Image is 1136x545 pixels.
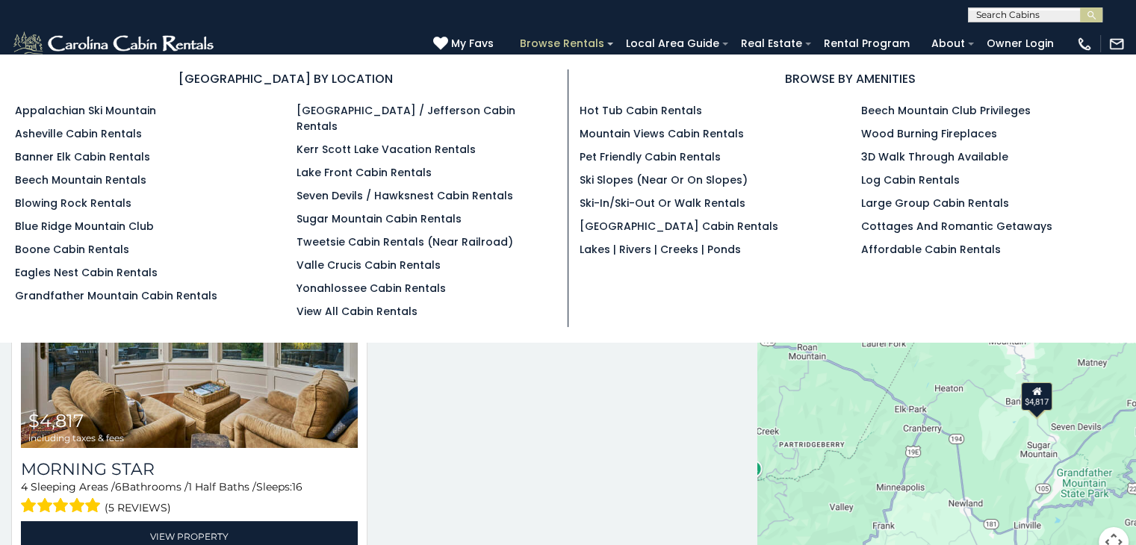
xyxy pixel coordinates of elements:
[188,480,256,493] span: 1 Half Baths /
[580,196,745,211] a: Ski-in/Ski-Out or Walk Rentals
[297,304,418,319] a: View All Cabin Rentals
[580,242,741,257] a: Lakes | Rivers | Creeks | Ponds
[861,126,997,141] a: Wood Burning Fireplaces
[861,103,1031,118] a: Beech Mountain Club Privileges
[861,242,1001,257] a: Affordable Cabin Rentals
[580,172,748,187] a: Ski Slopes (Near or On Slopes)
[28,410,84,432] span: $4,817
[1021,382,1052,411] div: $4,817
[580,149,721,164] a: Pet Friendly Cabin Rentals
[816,32,917,55] a: Rental Program
[861,149,1008,164] a: 3D Walk Through Available
[21,479,358,517] div: Sleeping Areas / Bathrooms / Sleeps:
[297,234,513,249] a: Tweetsie Cabin Rentals (Near Railroad)
[15,172,146,187] a: Beech Mountain Rentals
[297,188,513,203] a: Seven Devils / Hawksnest Cabin Rentals
[15,219,154,234] a: Blue Ridge Mountain Club
[28,433,124,443] span: including taxes & fees
[297,103,515,134] a: [GEOGRAPHIC_DATA] / Jefferson Cabin Rentals
[297,258,441,272] a: Valle Crucis Cabin Rentals
[580,69,1122,88] h3: BROWSE BY AMENITIES
[15,265,158,280] a: Eagles Nest Cabin Rentals
[861,219,1052,234] a: Cottages and Romantic Getaways
[861,172,960,187] a: Log Cabin Rentals
[861,196,1009,211] a: Large Group Cabin Rentals
[21,459,358,479] a: Morning Star
[297,281,446,296] a: Yonahlossee Cabin Rentals
[297,211,462,226] a: Sugar Mountain Cabin Rentals
[297,142,476,157] a: Kerr Scott Lake Vacation Rentals
[580,126,744,141] a: Mountain Views Cabin Rentals
[451,36,494,52] span: My Favs
[433,36,497,52] a: My Favs
[11,29,218,59] img: White-1-2.png
[15,103,156,118] a: Appalachian Ski Mountain
[580,103,702,118] a: Hot Tub Cabin Rentals
[15,126,142,141] a: Asheville Cabin Rentals
[15,196,131,211] a: Blowing Rock Rentals
[15,69,556,88] h3: [GEOGRAPHIC_DATA] BY LOCATION
[1108,36,1125,52] img: mail-regular-white.png
[292,480,302,493] span: 16
[580,219,778,234] a: [GEOGRAPHIC_DATA] Cabin Rentals
[1076,36,1093,52] img: phone-regular-white.png
[979,32,1061,55] a: Owner Login
[924,32,972,55] a: About
[105,498,171,517] span: (5 reviews)
[15,288,217,303] a: Grandfather Mountain Cabin Rentals
[115,480,122,493] span: 6
[512,32,612,55] a: Browse Rentals
[297,165,432,180] a: Lake Front Cabin Rentals
[618,32,727,55] a: Local Area Guide
[21,480,28,493] span: 4
[15,242,129,257] a: Boone Cabin Rentals
[15,149,150,164] a: Banner Elk Cabin Rentals
[733,32,810,55] a: Real Estate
